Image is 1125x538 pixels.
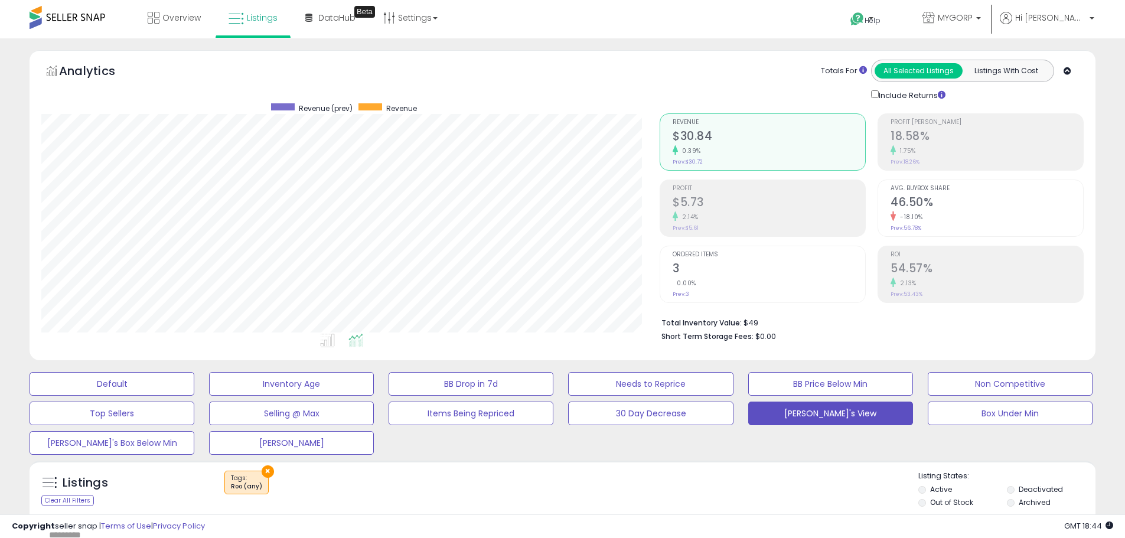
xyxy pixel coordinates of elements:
span: Ordered Items [673,252,865,258]
button: [PERSON_NAME] [209,431,374,455]
small: 2.13% [896,279,917,288]
button: Needs to Reprice [568,372,733,396]
span: Profit [PERSON_NAME] [891,119,1083,126]
button: BB Drop in 7d [389,372,553,396]
a: Help [841,3,904,38]
small: Prev: 56.78% [891,224,921,231]
h2: 18.58% [891,129,1083,145]
button: All Selected Listings [875,63,963,79]
small: Prev: 53.43% [891,291,922,298]
h2: 54.57% [891,262,1083,278]
button: Default [30,372,194,396]
strong: Copyright [12,520,55,532]
span: DataHub [318,12,356,24]
button: 30 Day Decrease [568,402,733,425]
small: -18.10% [896,213,923,221]
small: Prev: $5.61 [673,224,699,231]
div: Include Returns [862,88,960,102]
span: Revenue (prev) [299,103,353,113]
h5: Listings [63,475,108,491]
i: Get Help [850,12,865,27]
span: Listings [247,12,278,24]
h2: $30.84 [673,129,865,145]
label: Active [930,484,952,494]
h5: Analytics [59,63,138,82]
span: Hi [PERSON_NAME] [1015,12,1086,24]
span: MYGORP [938,12,973,24]
b: Total Inventory Value: [661,318,742,328]
p: Listing States: [918,471,1095,482]
span: ROI [891,252,1083,258]
b: Short Term Storage Fees: [661,331,754,341]
button: × [262,465,274,478]
button: Non Competitive [928,372,1093,396]
button: [PERSON_NAME]'s Box Below Min [30,431,194,455]
button: Listings With Cost [962,63,1050,79]
h2: $5.73 [673,195,865,211]
small: 0.39% [678,146,701,155]
a: Terms of Use [101,520,151,532]
span: 2025-09-12 18:44 GMT [1064,520,1113,532]
button: Box Under Min [928,402,1093,425]
span: Tags : [231,474,262,491]
div: Roo (any) [231,482,262,491]
span: Overview [162,12,201,24]
button: BB Price Below Min [748,372,913,396]
li: $49 [661,315,1075,329]
small: 0.00% [673,279,696,288]
small: 2.14% [678,213,699,221]
span: Profit [673,185,865,192]
div: Clear All Filters [41,495,94,506]
a: Hi [PERSON_NAME] [1000,12,1094,38]
span: Revenue [673,119,865,126]
small: Prev: $30.72 [673,158,703,165]
label: Out of Stock [930,497,973,507]
button: [PERSON_NAME]'s View [748,402,913,425]
span: Revenue [386,103,417,113]
label: Deactivated [1019,484,1063,494]
label: Archived [1019,497,1051,507]
button: Inventory Age [209,372,374,396]
div: seller snap | | [12,521,205,532]
button: Items Being Repriced [389,402,553,425]
span: Help [865,15,881,25]
div: Tooltip anchor [354,6,375,18]
h2: 3 [673,262,865,278]
small: Prev: 3 [673,291,689,298]
h2: 46.50% [891,195,1083,211]
span: Avg. Buybox Share [891,185,1083,192]
small: Prev: 18.26% [891,158,919,165]
small: 1.75% [896,146,916,155]
a: Privacy Policy [153,520,205,532]
button: Top Sellers [30,402,194,425]
button: Selling @ Max [209,402,374,425]
div: Totals For [821,66,867,77]
span: $0.00 [755,331,776,342]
